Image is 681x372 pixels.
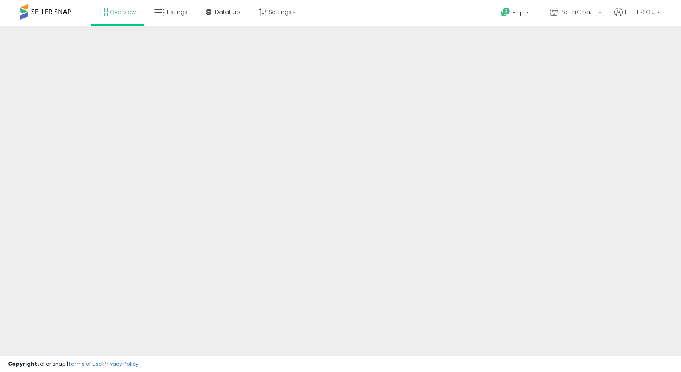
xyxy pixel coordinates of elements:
span: Help [513,9,523,16]
a: Hi [PERSON_NAME] [614,8,660,26]
span: Listings [167,8,188,16]
a: Help [495,1,537,26]
span: Overview [110,8,136,16]
span: Hi [PERSON_NAME] [625,8,655,16]
i: Get Help [501,7,511,17]
span: BetterChoiceBestExperience [560,8,596,16]
span: DataHub [215,8,240,16]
